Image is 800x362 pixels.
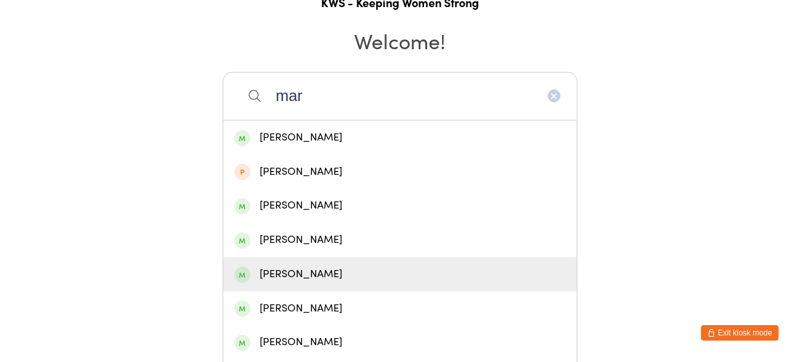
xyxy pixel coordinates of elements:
[234,231,566,249] div: [PERSON_NAME]
[234,300,566,317] div: [PERSON_NAME]
[701,325,779,341] button: Exit kiosk mode
[13,26,787,55] h2: Welcome!
[234,266,566,283] div: [PERSON_NAME]
[234,197,566,214] div: [PERSON_NAME]
[234,129,566,146] div: [PERSON_NAME]
[234,163,566,181] div: [PERSON_NAME]
[234,334,566,351] div: [PERSON_NAME]
[223,72,577,120] input: Search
